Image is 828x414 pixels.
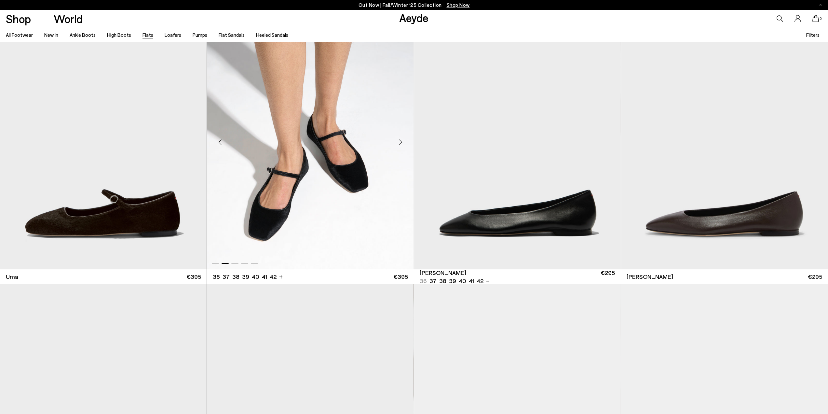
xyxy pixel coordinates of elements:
[812,15,819,22] a: 0
[252,273,259,281] li: 40
[207,9,414,269] a: Next slide Previous slide
[70,32,96,38] a: Ankle Boots
[486,276,490,285] li: +
[469,277,474,285] li: 41
[359,1,470,9] p: Out Now | Fall/Winter ‘25 Collection
[270,273,277,281] li: 42
[223,273,230,281] li: 37
[207,9,414,269] img: Uma Ponyhair Flats
[621,9,827,269] img: Ellie Almond-Toe Flats
[207,9,413,269] img: Uma Ponyhair Flats
[621,9,827,269] div: 2 / 6
[107,32,131,38] a: High Boots
[54,13,83,24] a: World
[414,9,621,269] div: 1 / 6
[279,272,283,281] li: +
[207,269,414,284] a: 36 37 38 39 40 41 42 + €395
[477,277,483,285] li: 42
[621,9,828,269] a: 6 / 6 1 / 6 2 / 6 3 / 6 4 / 6 5 / 6 6 / 6 1 / 6 Next slide Previous slide
[165,32,181,38] a: Loafers
[414,269,621,284] a: [PERSON_NAME] 36 37 38 39 40 41 42 + €295
[213,273,220,281] li: 36
[621,269,828,284] a: [PERSON_NAME] €295
[420,269,466,277] span: [PERSON_NAME]
[399,11,428,24] a: Aeyde
[393,273,408,281] span: €395
[219,32,245,38] a: Flat Sandals
[6,32,33,38] a: All Footwear
[808,273,822,281] span: €295
[186,273,201,281] span: €395
[210,132,230,152] div: Previous slide
[391,132,411,152] div: Next slide
[414,9,621,269] a: 6 / 6 1 / 6 2 / 6 3 / 6 4 / 6 5 / 6 6 / 6 1 / 6 Next slide Previous slide
[6,273,18,281] span: Uma
[193,32,207,38] a: Pumps
[6,13,31,24] a: Shop
[143,32,153,38] a: Flats
[819,17,822,21] span: 0
[256,32,288,38] a: Heeled Sandals
[207,9,414,269] div: 2 / 5
[242,273,249,281] li: 39
[447,2,470,8] span: Navigate to /collections/new-in
[414,9,621,269] img: Ellie Almond-Toe Flats
[207,9,413,269] div: 2 / 6
[414,9,620,269] div: 3 / 5
[213,273,280,281] ul: variant
[262,273,267,281] li: 41
[429,277,437,285] li: 37
[44,32,58,38] a: New In
[621,9,828,269] div: 1 / 6
[414,9,620,269] img: Uma Ponyhair Flats
[439,277,446,285] li: 38
[627,273,673,281] span: [PERSON_NAME]
[806,32,820,38] span: Filters
[232,273,239,281] li: 38
[449,277,456,285] li: 39
[601,269,615,285] span: €295
[621,9,828,269] img: Ellie Almond-Toe Flats
[420,277,482,285] ul: variant
[459,277,466,285] li: 40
